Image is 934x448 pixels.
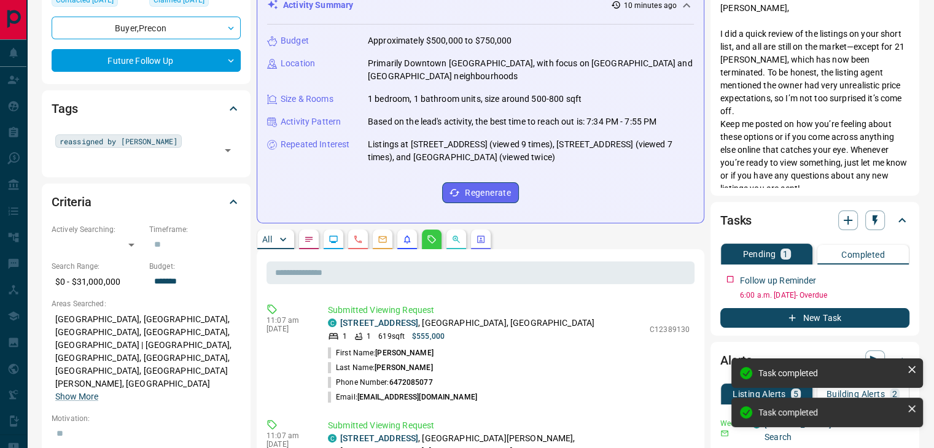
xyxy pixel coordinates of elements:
[328,434,337,442] div: condos.ca
[55,390,98,403] button: Show More
[52,224,143,235] p: Actively Searching:
[720,429,729,438] svg: Email
[262,235,272,244] p: All
[328,304,690,317] p: Submitted Viewing Request
[720,350,752,370] h2: Alerts
[758,407,902,417] div: Task completed
[427,234,437,244] svg: Requests
[340,317,594,330] p: , [GEOGRAPHIC_DATA], [GEOGRAPHIC_DATA]
[267,316,309,325] p: 11:07 am
[740,274,816,287] p: Follow up Reminder
[328,362,433,373] p: Last Name:
[328,347,434,358] p: First Name:
[402,234,412,244] svg: Listing Alerts
[783,250,788,258] p: 1
[52,99,77,118] h2: Tags
[378,234,387,244] svg: Emails
[52,309,241,407] p: [GEOGRAPHIC_DATA], [GEOGRAPHIC_DATA], [GEOGRAPHIC_DATA], [GEOGRAPHIC_DATA], [GEOGRAPHIC_DATA] | [...
[389,378,432,387] span: 6472085077
[442,182,519,203] button: Regenerate
[52,49,241,72] div: Future Follow Up
[375,363,432,372] span: [PERSON_NAME]
[267,325,309,333] p: [DATE]
[52,192,91,212] h2: Criteria
[328,419,690,432] p: Submitted Viewing Request
[52,413,241,424] p: Motivation:
[340,433,418,443] a: [STREET_ADDRESS]
[340,318,418,328] a: [STREET_ADDRESS]
[52,261,143,272] p: Search Range:
[328,319,337,327] div: condos.ca
[367,331,371,342] p: 1
[52,94,241,123] div: Tags
[52,187,241,217] div: Criteria
[52,272,143,292] p: $0 - $31,000,000
[60,135,177,147] span: reassigned by [PERSON_NAME]
[328,392,477,403] p: Email:
[281,115,341,128] p: Activity Pattern
[149,261,241,272] p: Budget:
[304,234,314,244] svg: Notes
[368,34,512,47] p: Approximately $500,000 to $750,000
[720,206,909,235] div: Tasks
[476,234,486,244] svg: Agent Actions
[149,224,241,235] p: Timeframe:
[412,331,445,342] p: $555,000
[720,418,745,429] p: Weekly
[841,250,885,259] p: Completed
[720,346,909,375] div: Alerts
[368,115,656,128] p: Based on the lead's activity, the best time to reach out is: 7:34 PM - 7:55 PM
[281,34,309,47] p: Budget
[52,298,241,309] p: Areas Searched:
[740,290,909,301] p: 6:00 a.m. [DATE] - Overdue
[720,210,752,230] h2: Tasks
[328,377,433,388] p: Phone Number:
[281,57,315,70] p: Location
[368,138,694,164] p: Listings at [STREET_ADDRESS] (viewed 9 times), [STREET_ADDRESS] (viewed 7 times), and [GEOGRAPHIC...
[451,234,461,244] svg: Opportunities
[52,17,241,39] div: Buyer , Precon
[758,368,902,378] div: Task completed
[357,393,477,401] span: [EMAIL_ADDRESS][DOMAIN_NAME]
[281,138,349,151] p: Repeated Interest
[368,93,582,106] p: 1 bedroom, 1 bathroom units, size around 500-800 sqft
[378,331,405,342] p: 619 sqft
[219,142,236,159] button: Open
[375,349,433,357] span: [PERSON_NAME]
[267,431,309,440] p: 11:07 am
[329,234,338,244] svg: Lead Browsing Activity
[343,331,347,342] p: 1
[650,324,690,335] p: C12389130
[281,93,333,106] p: Size & Rooms
[720,308,909,328] button: New Task
[368,57,694,83] p: Primarily Downtown [GEOGRAPHIC_DATA], with focus on [GEOGRAPHIC_DATA] and [GEOGRAPHIC_DATA] neigh...
[742,250,776,258] p: Pending
[353,234,363,244] svg: Calls
[720,2,909,221] p: [PERSON_NAME], I did a quick review of the listings on your short list, and all are still on the ...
